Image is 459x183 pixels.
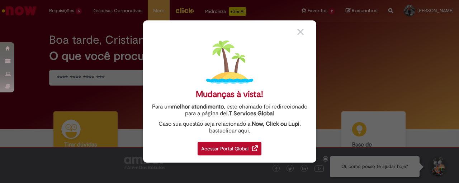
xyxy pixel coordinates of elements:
[252,145,258,151] img: redirect_link.png
[198,142,261,155] div: Acessar Portal Global
[148,121,311,134] div: Caso sua questão seja relacionado a , basta .
[148,103,311,117] div: Para um , este chamado foi redirecionado para a página de
[297,29,304,35] img: close_button_grey.png
[222,123,249,134] a: clicar aqui
[196,89,263,100] div: Mudanças à vista!
[226,106,274,117] a: I.T Services Global
[172,103,224,110] strong: melhor atendimento
[198,138,261,155] a: Acessar Portal Global
[206,39,253,86] img: island.png
[250,120,299,127] strong: .Now, Click ou Lupi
